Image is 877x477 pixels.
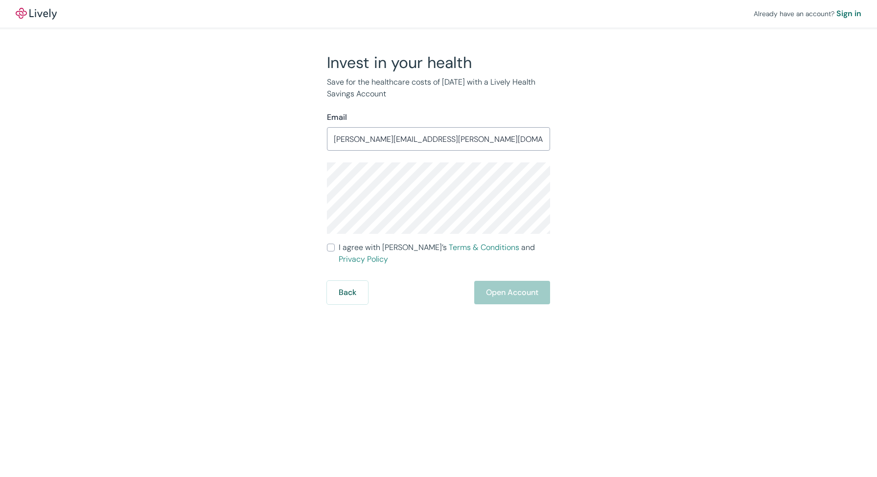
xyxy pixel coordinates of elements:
span: I agree with [PERSON_NAME]’s and [339,242,550,265]
img: Lively [16,8,57,20]
a: LivelyLively [16,8,57,20]
a: Privacy Policy [339,254,388,264]
button: Back [327,281,368,304]
p: Save for the healthcare costs of [DATE] with a Lively Health Savings Account [327,76,550,100]
div: Already have an account? [754,8,861,20]
label: Email [327,112,347,123]
a: Sign in [836,8,861,20]
a: Terms & Conditions [449,242,519,252]
h2: Invest in your health [327,53,550,72]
